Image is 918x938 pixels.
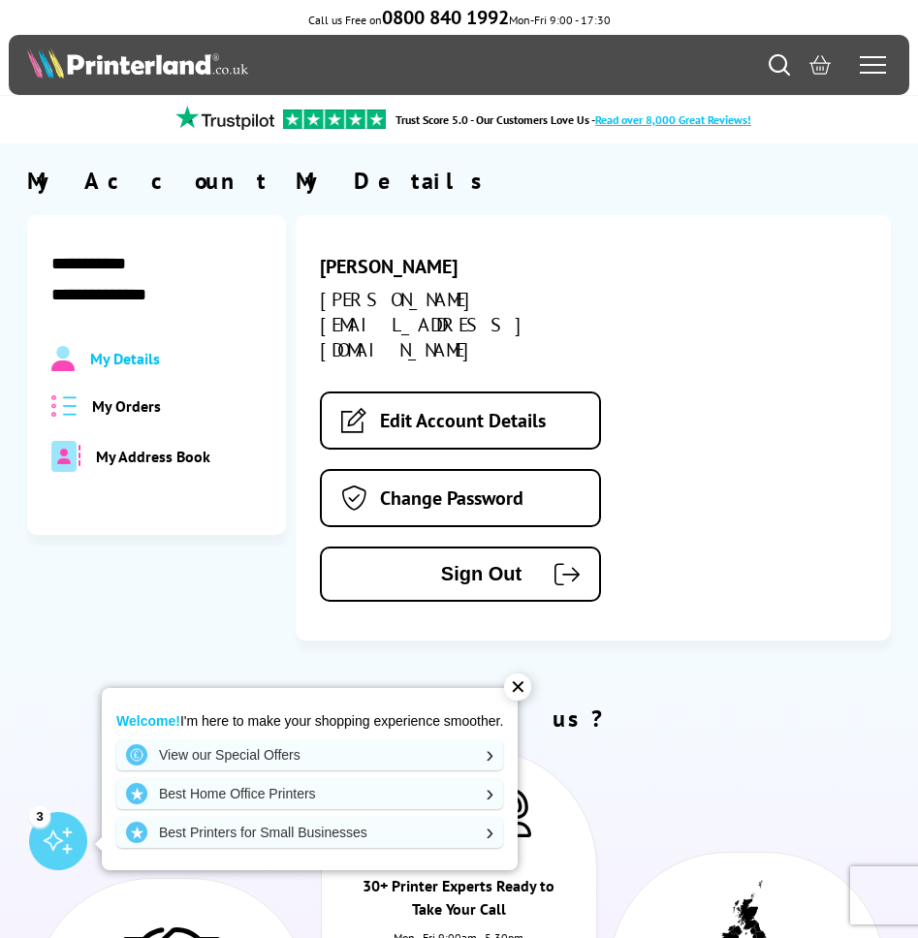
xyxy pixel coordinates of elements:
a: 0800 840 1992 [382,13,509,27]
a: Best Home Office Printers [116,778,503,809]
button: Sign Out [320,547,601,602]
img: Printerland Logo [27,47,247,78]
img: trustpilot rating [167,106,283,130]
div: 30+ Printer Experts Ready to Take Your Call [349,874,568,930]
strong: Welcome! [116,713,180,729]
a: Change Password [320,469,601,527]
a: Edit Account Details [320,391,601,450]
div: [PERSON_NAME] [320,254,601,279]
a: Best Printers for Small Businesses [116,817,503,848]
div: My Details [296,166,890,196]
div: ✕ [504,673,531,701]
span: My Orders [92,396,161,416]
div: My Account [27,166,286,196]
a: Search [769,54,790,76]
a: View our Special Offers [116,739,503,770]
a: Printerland Logo [27,47,459,82]
span: Sign Out [351,563,522,585]
img: address-book-duotone-solid.svg [51,441,80,472]
img: Profile.svg [51,346,74,371]
img: trustpilot rating [283,109,386,129]
div: 3 [29,805,50,827]
img: all-order.svg [51,395,77,418]
h2: Why buy from us? [27,703,890,734]
div: [PERSON_NAME][EMAIL_ADDRESS][DOMAIN_NAME] [320,287,601,362]
a: Trust Score 5.0 - Our Customers Love Us -Read over 8,000 Great Reviews! [396,112,751,127]
b: 0800 840 1992 [382,5,509,30]
p: I'm here to make your shopping experience smoother. [116,712,503,730]
span: My Address Book [96,447,210,466]
span: My Details [90,349,160,368]
span: Read over 8,000 Great Reviews! [595,112,751,127]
